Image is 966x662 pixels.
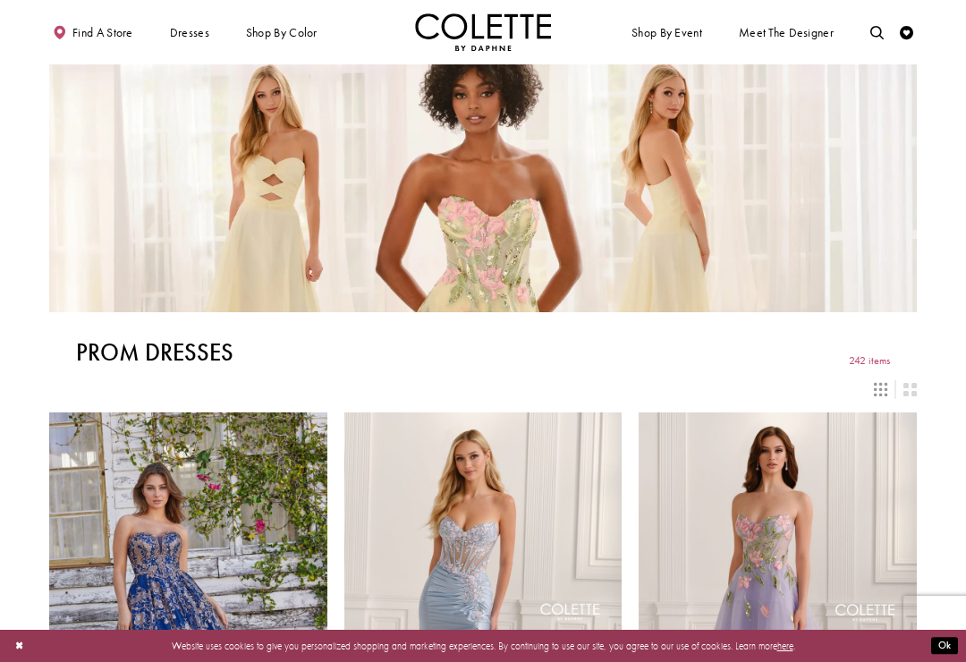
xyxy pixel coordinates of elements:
[849,355,890,367] span: 242 items
[739,26,834,39] span: Meet the designer
[242,13,320,51] span: Shop by color
[896,13,917,51] a: Check Wishlist
[867,13,887,51] a: Toggle search
[931,638,958,655] button: Submit Dialog
[41,375,925,404] div: Layout Controls
[246,26,318,39] span: Shop by color
[777,640,793,652] a: here
[415,13,551,51] img: Colette by Daphne
[97,637,869,655] p: Website uses cookies to give you personalized shopping and marketing experiences. By continuing t...
[76,339,233,366] h1: Prom Dresses
[166,13,213,51] span: Dresses
[72,26,133,39] span: Find a store
[415,13,551,51] a: Visit Home Page
[49,13,136,51] a: Find a store
[628,13,705,51] span: Shop By Event
[874,383,887,396] span: Switch layout to 3 columns
[170,26,209,39] span: Dresses
[903,383,917,396] span: Switch layout to 2 columns
[735,13,837,51] a: Meet the designer
[631,26,702,39] span: Shop By Event
[8,634,30,658] button: Close Dialog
